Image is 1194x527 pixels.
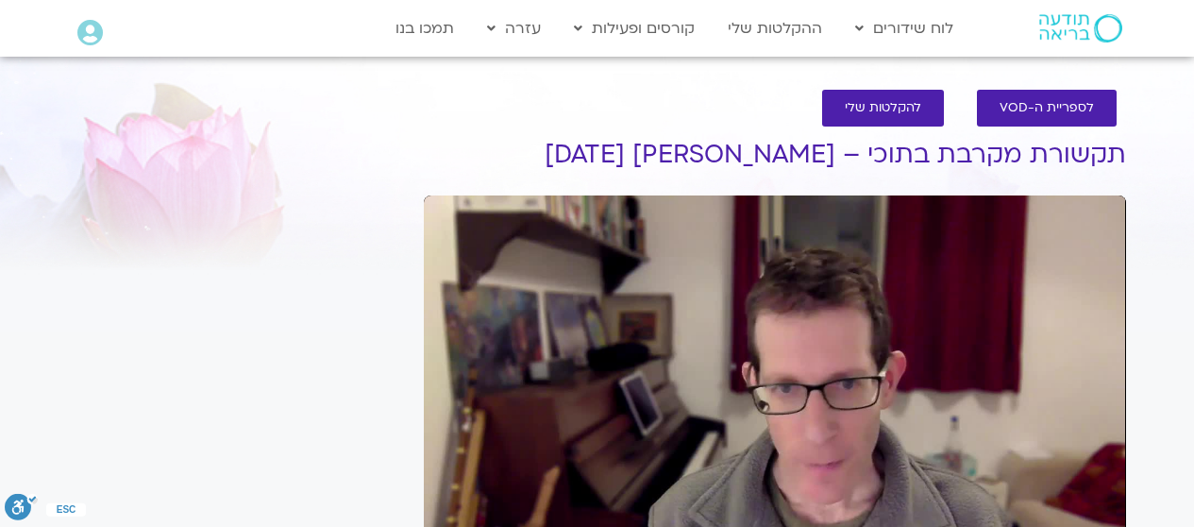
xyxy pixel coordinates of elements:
[977,90,1117,127] a: לספריית ה-VOD
[822,90,944,127] a: להקלטות שלי
[1000,101,1094,115] span: לספריית ה-VOD
[478,10,550,46] a: עזרה
[424,141,1126,169] h1: תקשורת מקרבת בתוכי – [PERSON_NAME] [DATE]
[564,10,704,46] a: קורסים ופעילות
[1039,14,1122,42] img: תודעה בריאה
[846,10,963,46] a: לוח שידורים
[845,101,921,115] span: להקלטות שלי
[718,10,832,46] a: ההקלטות שלי
[386,10,463,46] a: תמכו בנו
